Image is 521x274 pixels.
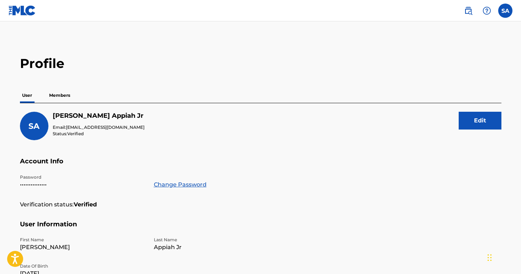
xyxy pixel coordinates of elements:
h2: Profile [20,56,501,72]
img: help [483,6,491,15]
div: Drag [488,247,492,268]
p: Appiah Jr [154,243,279,252]
p: First Name [20,237,145,243]
p: Status: [53,131,145,137]
h5: Solomon Appiah Jr [53,112,145,120]
button: Edit [459,112,501,130]
p: Members [47,88,72,103]
span: [EMAIL_ADDRESS][DOMAIN_NAME] [66,125,145,130]
p: Verification status: [20,200,74,209]
p: Password [20,174,145,180]
span: Verified [67,131,84,136]
strong: Verified [74,200,97,209]
div: User Menu [498,4,512,18]
h5: User Information [20,220,501,237]
p: User [20,88,34,103]
p: ••••••••••••••• [20,180,145,189]
p: Email: [53,124,145,131]
iframe: Chat Widget [485,240,521,274]
a: Change Password [154,180,207,189]
p: Date Of Birth [20,263,145,269]
iframe: Resource Center [501,172,521,231]
span: SA [28,121,40,131]
h5: Account Info [20,157,501,174]
a: Public Search [461,4,475,18]
p: [PERSON_NAME] [20,243,145,252]
img: search [464,6,473,15]
img: MLC Logo [9,5,36,16]
p: Last Name [154,237,279,243]
div: Help [480,4,494,18]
